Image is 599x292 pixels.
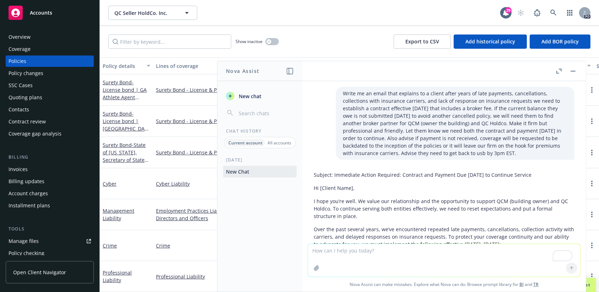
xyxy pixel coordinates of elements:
[6,31,94,43] a: Overview
[156,242,239,249] a: Crime
[6,3,94,23] a: Accounts
[6,176,94,187] a: Billing updates
[6,200,94,211] a: Installment plans
[533,281,539,287] a: TR
[6,154,94,161] div: Billing
[236,38,263,44] span: Show inactive
[514,6,528,20] a: Start snowing
[588,148,596,157] a: more
[308,244,580,277] textarea: To enrich screen reader interactions, please activate Accessibility in Grammarly extension settings
[223,166,297,177] button: New Chat
[9,116,46,127] div: Contract review
[237,92,261,100] span: New chat
[6,188,94,199] a: Account charges
[156,214,239,222] a: Directors and Officers
[6,116,94,127] a: Contract review
[156,117,239,125] a: Surety Bond - License & Permit
[530,34,590,49] button: Add BOR policy
[217,157,302,163] div: [DATE]
[103,79,147,108] a: Surety Bond
[114,9,176,17] span: QC Seller HoldCo. Inc.
[217,128,302,134] div: Chat History
[588,117,596,126] a: more
[108,6,197,20] button: QC Seller HoldCo. Inc.
[6,55,94,67] a: Policies
[100,57,153,74] button: Policy details
[103,242,117,249] a: Crime
[9,188,48,199] div: Account charges
[541,38,579,45] span: Add BOR policy
[314,225,574,248] p: Over the past several years, we’ve encountered repeated late payments, cancellations, collection ...
[9,128,61,139] div: Coverage gap analysis
[313,57,384,74] button: Market details
[156,86,239,94] a: Surety Bond - License & Permit
[6,128,94,139] a: Coverage gap analysis
[519,281,524,287] a: BI
[6,43,94,55] a: Coverage
[384,57,437,74] button: Effective date
[156,180,239,187] a: Cyber Liability
[103,110,149,147] span: - License bond | [GEOGRAPHIC_DATA] Athlete Agent Bond
[405,38,439,45] span: Export to CSV
[103,207,134,222] a: Management Liability
[588,210,596,219] a: more
[9,68,43,79] div: Policy changes
[9,104,29,115] div: Contacts
[546,6,561,20] a: Search
[6,235,94,247] a: Manage files
[156,273,239,280] a: Professional Liability
[268,140,291,146] p: All accounts
[237,108,294,118] input: Search chats
[9,164,28,175] div: Invoices
[9,43,31,55] div: Coverage
[156,62,231,70] div: Lines of coverage
[588,272,596,281] a: more
[13,269,66,276] span: Open Client Navigator
[9,80,33,91] div: SSC Cases
[103,142,149,186] a: Surety Bond
[437,57,498,74] button: Expiration date
[9,248,44,259] div: Policy checking
[588,86,596,94] a: more
[103,180,117,187] a: Cyber
[6,164,94,175] a: Invoices
[305,277,583,292] span: Nova Assist can make mistakes. Explore what Nova can do: Browse prompt library for and
[6,68,94,79] a: Policy changes
[498,57,540,74] button: Premium
[314,171,574,179] p: Subject: Immediate Action Required: Contract and Payment Due [DATE] to Continue Service
[9,31,31,43] div: Overview
[314,184,574,192] p: Hi [Client Name],
[6,104,94,115] a: Contacts
[153,57,242,74] button: Lines of coverage
[9,92,42,103] div: Quoting plans
[103,110,147,147] a: Surety Bond
[9,176,44,187] div: Billing updates
[228,140,263,146] p: Current account
[6,225,94,233] div: Tools
[530,6,544,20] a: Report a Bug
[223,90,297,102] button: New chat
[6,80,94,91] a: SSC Cases
[588,179,596,188] a: more
[156,207,239,214] a: Employment Practices Liability
[103,62,142,70] div: Policy details
[30,10,52,16] span: Accounts
[588,241,596,250] a: more
[103,269,132,283] a: Professional Liability
[394,34,451,49] button: Export to CSV
[6,92,94,103] a: Quoting plans
[343,90,567,157] p: Write me an email that explains to a client after years of late payments, cancellations, collecti...
[540,57,594,74] button: Billing method
[242,57,313,74] button: Policy number
[9,235,39,247] div: Manage files
[563,6,577,20] a: Switch app
[465,38,515,45] span: Add historical policy
[9,55,26,67] div: Policies
[9,200,50,211] div: Installment plans
[108,34,231,49] input: Filter by keyword...
[454,34,527,49] button: Add historical policy
[505,7,512,14] div: 29
[226,67,259,75] h1: Nova Assist
[6,248,94,259] a: Policy checking
[314,197,574,220] p: I hope you’re well. We value our relationship and the opportunity to support QCM (building owner)...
